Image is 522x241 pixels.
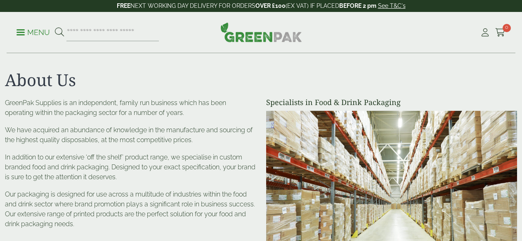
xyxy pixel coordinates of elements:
a: 0 [495,26,505,39]
strong: FREE [117,2,130,9]
p: Menu [17,28,50,37]
h1: About Us [5,70,517,90]
p: Our packaging is designed for use across a multitude of industries within the food and drink sect... [5,190,256,229]
strong: OVER £100 [255,2,286,9]
a: Menu [17,28,50,36]
i: Cart [495,28,505,37]
img: GreenPak Supplies [220,22,302,42]
p: GreenPak Supplies is an independent, family run business which has been operating within the pack... [5,98,256,118]
span: 0 [503,24,511,32]
strong: BEFORE 2 pm [339,2,376,9]
p: We have acquired an abundance of knowledge in the manufacture and sourcing of the highest quality... [5,125,256,145]
h4: Specialists in Food & Drink Packaging [266,98,517,107]
i: My Account [480,28,490,37]
p: In addition to our extensive ‘off the shelf’ product range, we specialise in custom branded food ... [5,152,256,182]
a: See T&C's [378,2,406,9]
